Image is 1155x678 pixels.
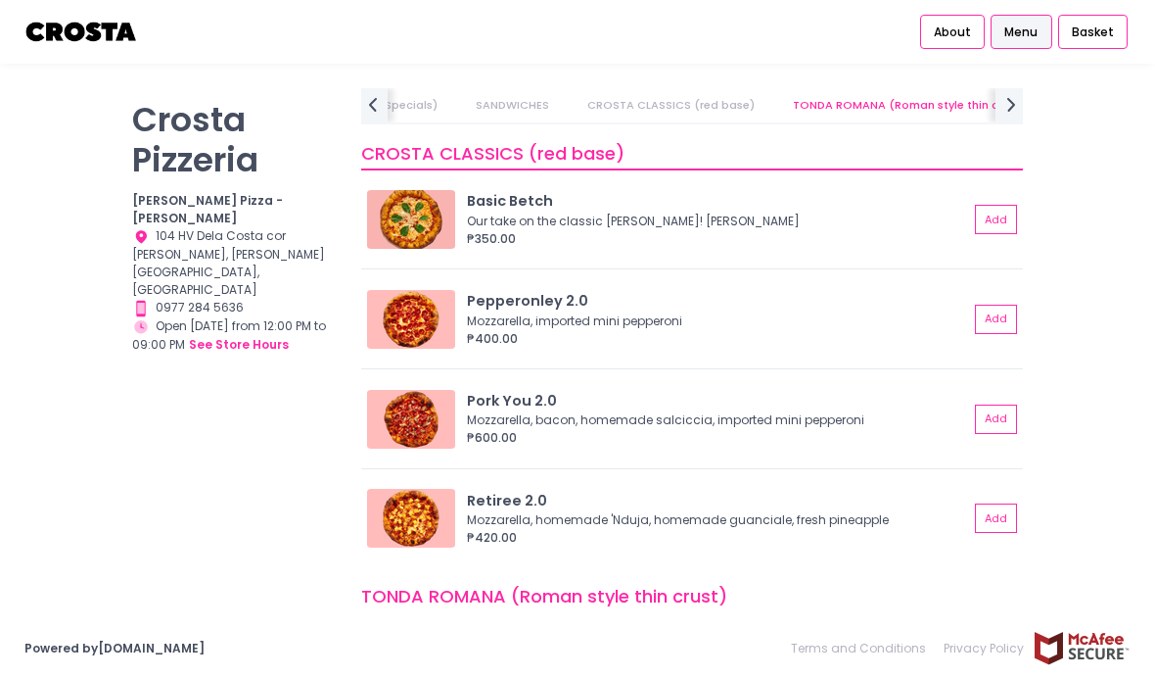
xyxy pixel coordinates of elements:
[775,88,1042,122] a: TONDA ROMANA (Roman style thin crust)
[975,305,1017,334] button: Add
[458,88,567,122] a: SANDWICHES
[1072,24,1114,41] span: Basket
[132,317,337,356] div: Open [DATE] from 12:00 PM to 09:00 PM
[935,631,1033,666] a: Privacy Policy
[975,205,1017,234] button: Add
[467,412,963,429] div: Mozzarella, bacon, homemade salciccia, imported mini pepperoni
[1004,24,1038,41] span: Menu
[467,330,969,348] div: ₱400.00
[24,640,205,656] a: Powered by[DOMAIN_NAME]
[361,583,727,607] span: TONDA ROMANA (Roman style thin crust)
[367,190,455,249] img: Basic Betch
[132,192,283,226] b: [PERSON_NAME] Pizza - [PERSON_NAME]
[467,230,969,248] div: ₱350.00
[367,290,455,349] img: Pepperonley 2.0
[467,511,963,529] div: Mozzarella, homemade 'Nduja, homemade guanciale, fresh pineapple
[975,405,1017,434] button: Add
[467,313,963,330] div: Mozzarella, imported mini pepperoni
[188,335,290,355] button: see store hours
[367,489,455,548] img: Retiree 2.0
[132,100,337,180] p: Crosta Pizzeria
[467,213,963,230] div: Our take on the classic [PERSON_NAME]! [PERSON_NAME]
[132,299,337,317] div: 0977 284 5636
[934,24,971,41] span: About
[467,191,969,213] div: Basic Betch
[975,504,1017,533] button: Add
[361,141,624,166] span: CROSTA CLASSICS (red base)
[467,429,969,447] div: ₱600.00
[467,529,969,547] div: ₱420.00
[467,491,969,512] div: Retiree 2.0
[367,390,455,449] img: Pork You 2.0
[467,291,969,313] div: Pepperonley 2.0
[920,15,985,50] a: About
[24,15,139,49] img: logo
[991,15,1051,50] a: Menu
[132,227,337,299] div: 104 HV Dela Costa cor [PERSON_NAME], [PERSON_NAME][GEOGRAPHIC_DATA], [GEOGRAPHIC_DATA]
[467,391,969,412] div: Pork You 2.0
[1033,631,1131,665] img: mcafee-secure
[570,88,772,122] a: CROSTA CLASSICS (red base)
[791,631,935,666] a: Terms and Conditions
